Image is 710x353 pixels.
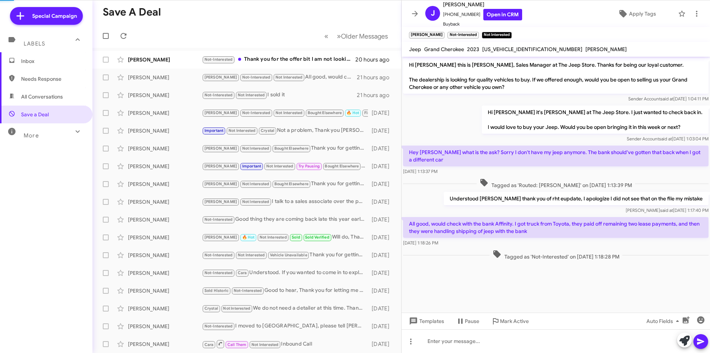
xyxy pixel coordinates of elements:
[275,110,303,115] span: Not Interested
[204,93,233,97] span: Not-Interested
[443,20,522,28] span: Buyback
[128,198,202,206] div: [PERSON_NAME]
[368,287,395,294] div: [DATE]
[202,91,357,99] div: I sold it
[308,110,342,115] span: Bought Elsewhere
[24,40,45,47] span: Labels
[202,215,368,224] div: Good thing they are coming back late this year early next year. Let me know if you'd like a call ...
[482,106,709,134] p: Hi [PERSON_NAME] it's [PERSON_NAME] at The Jeep Store. I just wanted to check back in. I would lo...
[128,323,202,330] div: [PERSON_NAME]
[204,128,224,133] span: Important
[305,235,329,240] span: Sold Verified
[21,57,84,65] span: Inbox
[242,75,271,80] span: Not-Interested
[204,270,233,275] span: Not-Interested
[403,240,438,246] span: [DATE] 1:18:26 PM
[266,164,294,169] span: Not Interested
[640,314,688,328] button: Auto Fields
[346,110,359,115] span: 🔥 Hot
[408,314,444,328] span: Templates
[403,217,709,238] p: All good, would check with the bank Affinity. I got truck from Toyota, they paid off remaining tw...
[202,73,357,81] div: All good, would check with the bank Affinity. I got truck from Toyota, they paid off remaining tw...
[626,207,709,213] span: [PERSON_NAME] [DATE] 1:17:40 PM
[128,127,202,134] div: [PERSON_NAME]
[320,29,392,44] nav: Page navigation example
[242,110,271,115] span: Not-Interested
[202,162,368,170] div: Absolutely! Glad it worked out and you were able to get it. Good luck with the vehicle and let us...
[627,136,709,141] span: Sender Account [DATE] 1:03:04 PM
[242,199,270,204] span: Not Interested
[128,109,202,117] div: [PERSON_NAME]
[482,32,512,39] small: Not Interested
[660,96,673,101] span: said at
[324,31,328,41] span: «
[204,182,237,186] span: [PERSON_NAME]
[368,340,395,348] div: [DATE]
[368,109,395,117] div: [DATE]
[128,91,202,99] div: [PERSON_NAME]
[128,163,202,170] div: [PERSON_NAME]
[599,7,674,20] button: Apply Tags
[242,235,255,240] span: 🔥 Hot
[368,234,395,241] div: [DATE]
[292,235,300,240] span: Sold
[467,46,479,53] span: 2023
[275,75,303,80] span: Not Interested
[447,32,479,39] small: Not-Interested
[341,32,388,40] span: Older Messages
[357,91,395,99] div: 21 hours ago
[274,146,308,151] span: Bought Elsewhere
[403,58,709,94] p: Hi [PERSON_NAME] this is [PERSON_NAME], Sales Manager at The Jeep Store. Thanks for being our loy...
[368,198,395,206] div: [DATE]
[202,286,368,295] div: Good to hear, Thank you for letting me know. Have a great day
[242,164,261,169] span: Important
[242,146,270,151] span: Not Interested
[403,146,709,166] p: Hey [PERSON_NAME] what is the ask? Sorry I don't have my jeep anymore. The bank should've gotten ...
[409,32,444,39] small: [PERSON_NAME]
[234,288,262,293] span: Not-Interested
[482,46,582,53] span: [US_VEHICLE_IDENTIFICATION_NUMBER]
[424,46,464,53] span: Grand Cherokee
[202,55,355,64] div: Thank you for the offer bit I am not looking to sell at this time
[368,323,395,330] div: [DATE]
[485,314,535,328] button: Mark Active
[204,146,237,151] span: [PERSON_NAME]
[660,207,673,213] span: said at
[320,29,333,44] button: Previous
[10,7,83,25] a: Special Campaign
[270,253,307,257] span: Vehicle Unavailable
[128,287,202,294] div: [PERSON_NAME]
[238,270,247,275] span: Cara
[646,314,682,328] span: Auto Fields
[368,145,395,152] div: [DATE]
[202,197,368,206] div: I talk to a sales associate over the phone which he told me 425 for 24 months 1st month down taxe...
[465,314,479,328] span: Pause
[128,74,202,81] div: [PERSON_NAME]
[368,180,395,188] div: [DATE]
[32,12,77,20] span: Special Campaign
[204,57,233,62] span: Not-Interested
[368,216,395,223] div: [DATE]
[202,269,368,277] div: Understood. If you wanted to come in to explore trying to get out of it early just let me know. W...
[24,132,39,139] span: More
[204,110,237,115] span: [PERSON_NAME]
[128,234,202,241] div: [PERSON_NAME]
[103,6,161,18] h1: Save a Deal
[364,110,381,115] span: Finished
[128,216,202,223] div: [PERSON_NAME]
[298,164,320,169] span: Try Pausing
[629,7,656,20] span: Apply Tags
[368,252,395,259] div: [DATE]
[21,75,84,83] span: Needs Response
[223,306,250,311] span: Not Interested
[204,199,237,204] span: [PERSON_NAME]
[274,182,308,186] span: Bought Elsewhere
[500,314,529,328] span: Mark Active
[204,217,233,222] span: Not-Interested
[204,164,237,169] span: [PERSON_NAME]
[202,109,368,117] div: Thanks I'm sure I'll bring it in there at some point for service as I'm very close to your dealer...
[202,126,368,135] div: Not a problem, Thank you [PERSON_NAME].
[450,314,485,328] button: Pause
[21,111,49,118] span: Save a Deal
[409,46,421,53] span: Jeep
